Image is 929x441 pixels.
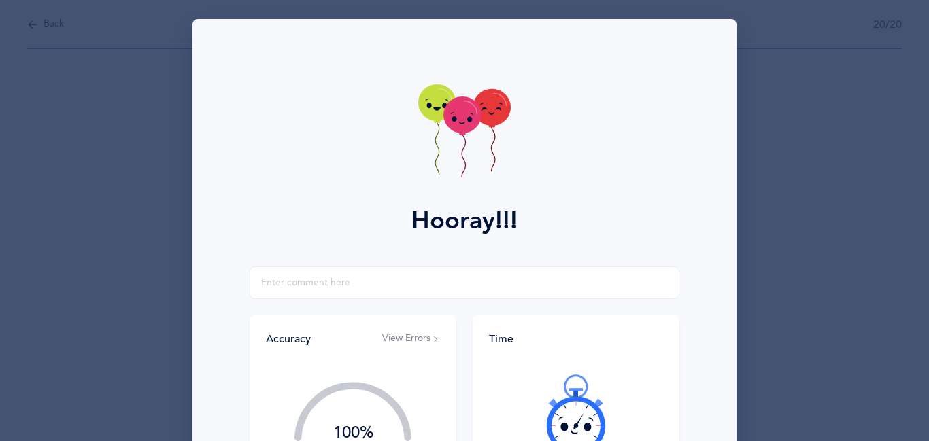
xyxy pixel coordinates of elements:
[382,332,440,346] button: View Errors
[266,332,311,347] div: Accuracy
[294,425,411,441] div: 100%
[489,332,663,347] div: Time
[411,202,518,239] div: Hooray!!!
[250,266,679,299] input: Enter comment here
